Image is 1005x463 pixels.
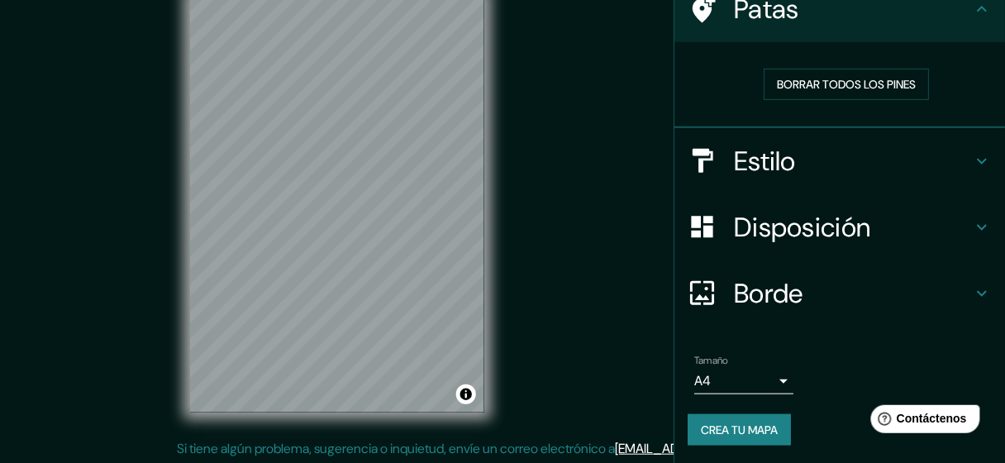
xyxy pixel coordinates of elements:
[674,194,1005,260] div: Disposición
[178,440,616,457] font: Si tiene algún problema, sugerencia o inquietud, envíe un correo electrónico a
[764,69,929,100] button: Borrar todos los pines
[674,128,1005,194] div: Estilo
[688,414,791,446] button: Crea tu mapa
[734,276,803,311] font: Borde
[694,372,711,389] font: A4
[734,144,796,179] font: Estilo
[456,384,476,404] button: Activar o desactivar atribución
[694,354,728,367] font: Tamaño
[777,77,916,92] font: Borrar todos los pines
[858,399,987,445] iframe: Lanzador de widgets de ayuda
[694,368,793,394] div: A4
[674,260,1005,327] div: Borde
[734,210,870,245] font: Disposición
[701,422,778,437] font: Crea tu mapa
[616,440,820,457] a: [EMAIL_ADDRESS][DOMAIN_NAME]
